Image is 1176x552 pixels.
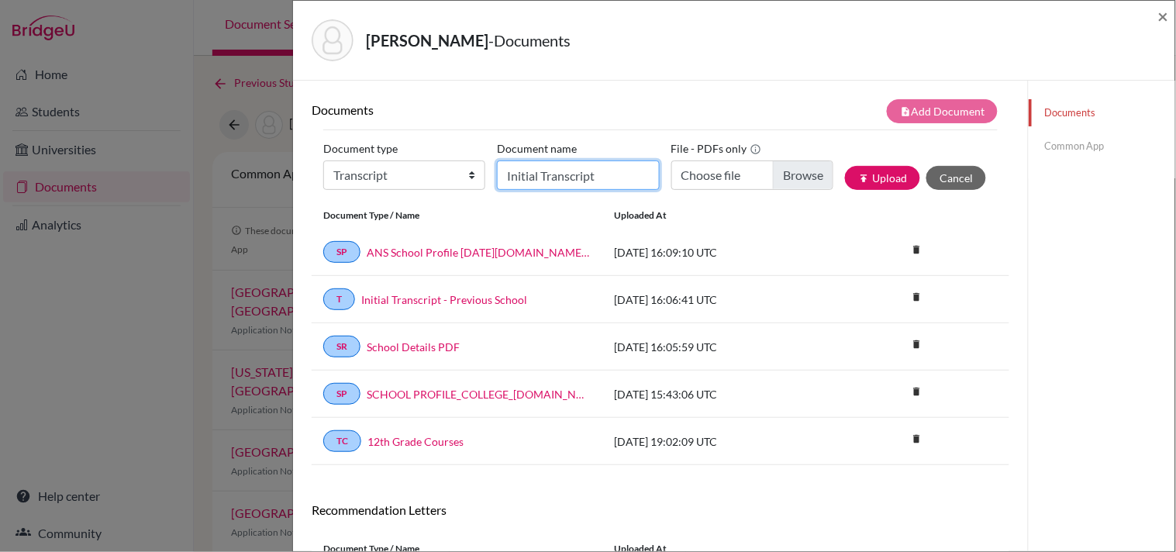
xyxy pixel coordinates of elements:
a: 12th Grade Courses [367,433,464,450]
a: SCHOOL PROFILE_COLLEGE_[DOMAIN_NAME]_wide [367,386,591,402]
a: delete [905,335,928,356]
div: [DATE] 15:43:06 UTC [602,386,835,402]
div: Document Type / Name [312,209,602,223]
a: delete [905,288,928,309]
a: delete [905,430,928,450]
strong: [PERSON_NAME] [366,31,488,50]
i: delete [905,285,928,309]
a: SR [323,336,360,357]
i: delete [905,333,928,356]
a: Documents [1029,99,1175,126]
a: TC [323,430,361,452]
button: Cancel [926,166,986,190]
a: Initial Transcript - Previous School [361,292,527,308]
i: delete [905,427,928,450]
i: publish [858,173,869,184]
span: × [1158,5,1169,27]
h6: Recommendation Letters [312,502,1009,517]
div: [DATE] 19:02:09 UTC [602,433,835,450]
div: Uploaded at [602,209,835,223]
i: note_add [900,106,911,117]
label: File - PDFs only [671,136,762,160]
button: note_addAdd Document [887,99,998,123]
a: SP [323,241,360,263]
a: Common App [1029,133,1175,160]
button: Close [1158,7,1169,26]
span: - Documents [488,31,571,50]
button: publishUpload [845,166,920,190]
i: delete [905,238,928,261]
a: SP [323,383,360,405]
a: delete [905,240,928,261]
i: delete [905,380,928,403]
h6: Documents [312,102,660,117]
a: T [323,288,355,310]
a: ANS School Profile [DATE][DOMAIN_NAME][DATE]_wide [367,244,591,260]
div: [DATE] 16:05:59 UTC [602,339,835,355]
a: School Details PDF [367,339,460,355]
div: [DATE] 16:06:41 UTC [602,292,835,308]
div: [DATE] 16:09:10 UTC [602,244,835,260]
label: Document type [323,136,398,160]
a: delete [905,382,928,403]
label: Document name [497,136,577,160]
